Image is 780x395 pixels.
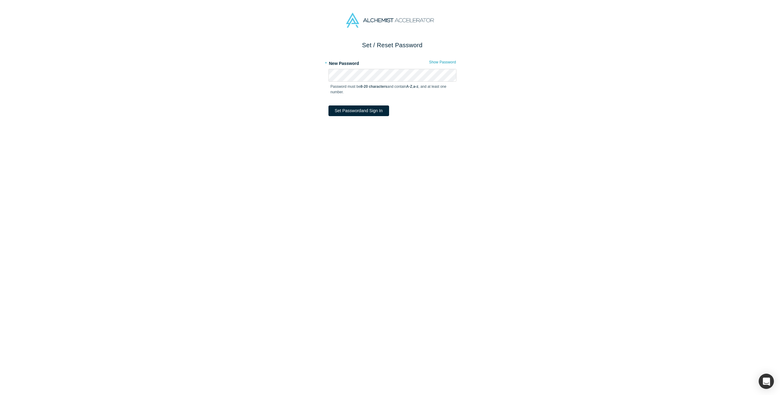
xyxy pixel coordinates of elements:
[406,84,412,89] strong: A-Z
[346,13,434,28] img: Alchemist Accelerator Logo
[328,58,456,67] label: New Password
[413,84,418,89] strong: a-z
[429,58,456,66] button: Show Password
[331,84,454,95] p: Password must be and contain , , and at least one number.
[328,41,456,50] h2: Set / Reset Password
[360,84,387,89] strong: 8-20 characters
[328,105,389,116] button: Set Passwordand Sign In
